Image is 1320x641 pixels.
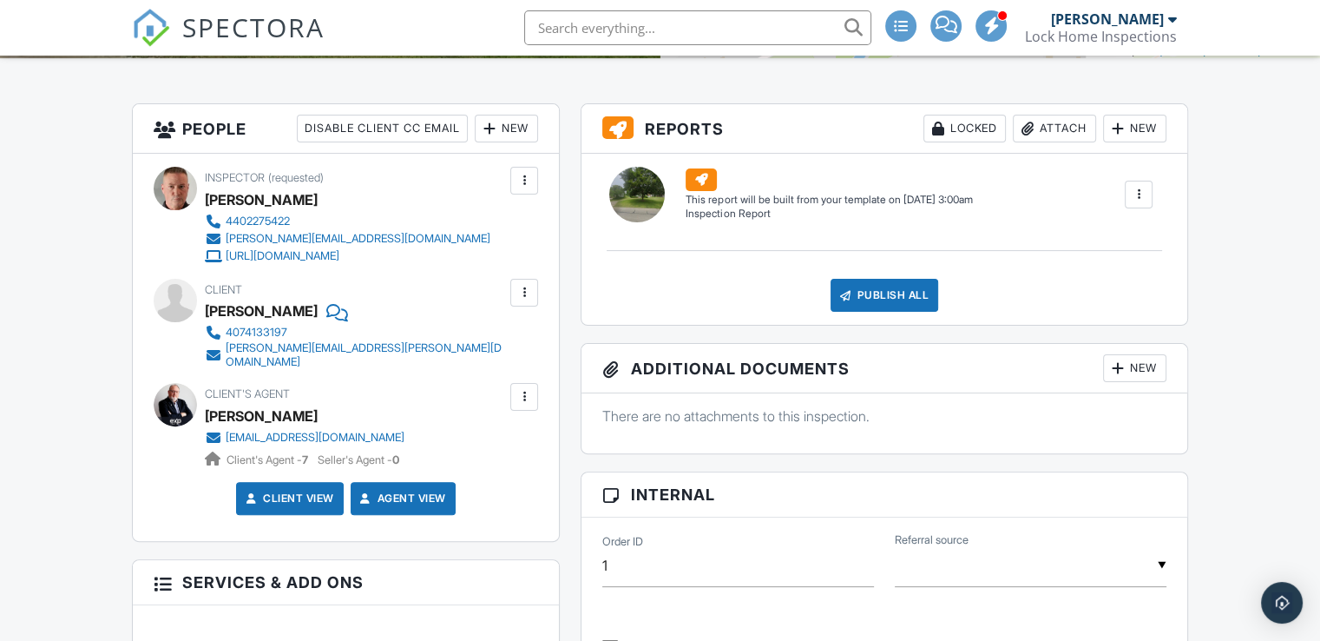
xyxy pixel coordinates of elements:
[205,387,290,400] span: Client's Agent
[205,230,490,248] a: [PERSON_NAME][EMAIL_ADDRESS][DOMAIN_NAME]
[686,207,972,221] div: Inspection Report
[357,490,446,507] a: Agent View
[226,326,287,340] div: 4074133197
[205,213,490,230] a: 4402275422
[205,187,318,213] div: [PERSON_NAME]
[923,115,1006,142] div: Locked
[205,341,506,369] a: [PERSON_NAME][EMAIL_ADDRESS][PERSON_NAME][DOMAIN_NAME]
[1103,115,1166,142] div: New
[318,453,399,466] span: Seller's Agent -
[226,431,404,445] div: [EMAIL_ADDRESS][DOMAIN_NAME]
[205,248,490,265] a: [URL][DOMAIN_NAME]
[205,283,242,296] span: Client
[302,453,308,466] strong: 7
[242,490,334,507] a: Client View
[392,453,399,466] strong: 0
[475,115,538,142] div: New
[1051,10,1164,28] div: [PERSON_NAME]
[182,9,325,45] span: SPECTORA
[1261,582,1303,624] div: Open Intercom Messenger
[1103,354,1166,382] div: New
[895,532,969,548] label: Referral source
[132,23,325,60] a: SPECTORA
[1186,46,1316,56] a: © OpenStreetMap contributors
[205,171,265,184] span: Inspector
[602,534,643,550] label: Order ID
[226,232,490,246] div: [PERSON_NAME][EMAIL_ADDRESS][DOMAIN_NAME]
[1025,28,1177,45] div: Lock Home Inspections
[831,279,939,312] div: Publish All
[226,249,339,263] div: [URL][DOMAIN_NAME]
[1090,46,1129,56] a: Leaflet
[581,472,1187,518] h3: Internal
[205,429,404,446] a: [EMAIL_ADDRESS][DOMAIN_NAME]
[226,341,506,369] div: [PERSON_NAME][EMAIL_ADDRESS][PERSON_NAME][DOMAIN_NAME]
[268,171,324,184] span: (requested)
[205,298,318,324] div: [PERSON_NAME]
[581,344,1187,393] h3: Additional Documents
[133,560,559,605] h3: Services & Add ons
[602,406,1166,426] p: There are no attachments to this inspection.
[1137,46,1184,56] a: © MapTiler
[226,215,290,228] div: 4402275422
[297,115,468,142] div: Disable Client CC Email
[1132,46,1134,56] span: |
[205,403,318,429] a: [PERSON_NAME]
[524,10,871,45] input: Search everything...
[1013,115,1096,142] div: Attach
[581,104,1187,154] h3: Reports
[227,453,311,466] span: Client's Agent -
[133,104,559,154] h3: People
[205,324,506,341] a: 4074133197
[132,9,170,47] img: The Best Home Inspection Software - Spectora
[686,193,972,207] div: This report will be built from your template on [DATE] 3:00am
